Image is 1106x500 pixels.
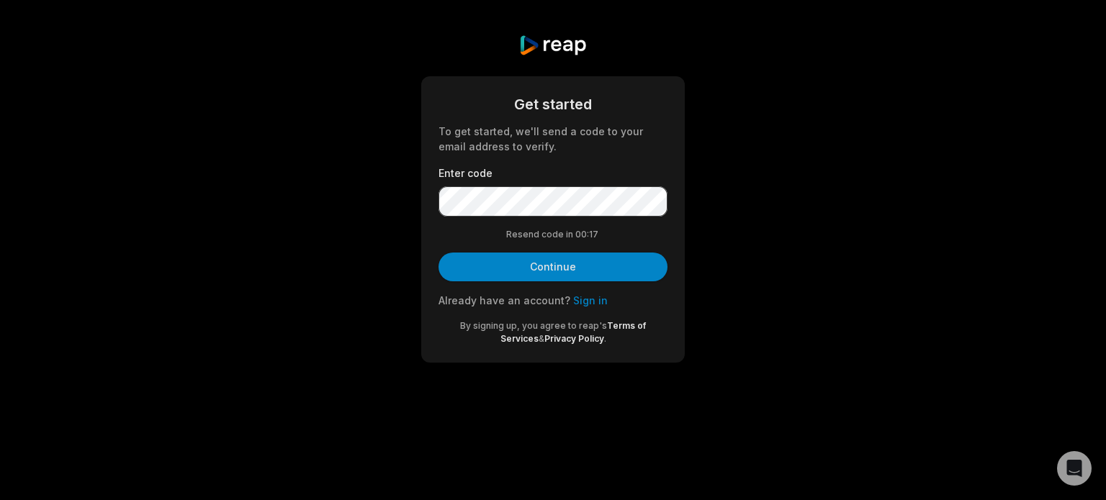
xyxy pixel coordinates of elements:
[439,124,667,154] div: To get started, we'll send a code to your email address to verify.
[518,35,587,56] img: reap
[439,94,667,115] div: Get started
[439,228,667,241] div: Resend code in 00:
[439,253,667,281] button: Continue
[573,294,608,306] a: Sign in
[589,228,601,241] span: 17
[460,320,607,331] span: By signing up, you agree to reap's
[539,333,544,344] span: &
[604,333,606,344] span: .
[1057,451,1092,486] div: Open Intercom Messenger
[500,320,647,344] a: Terms of Services
[544,333,604,344] a: Privacy Policy
[439,165,667,181] label: Enter code
[439,294,570,306] span: Already have an account?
